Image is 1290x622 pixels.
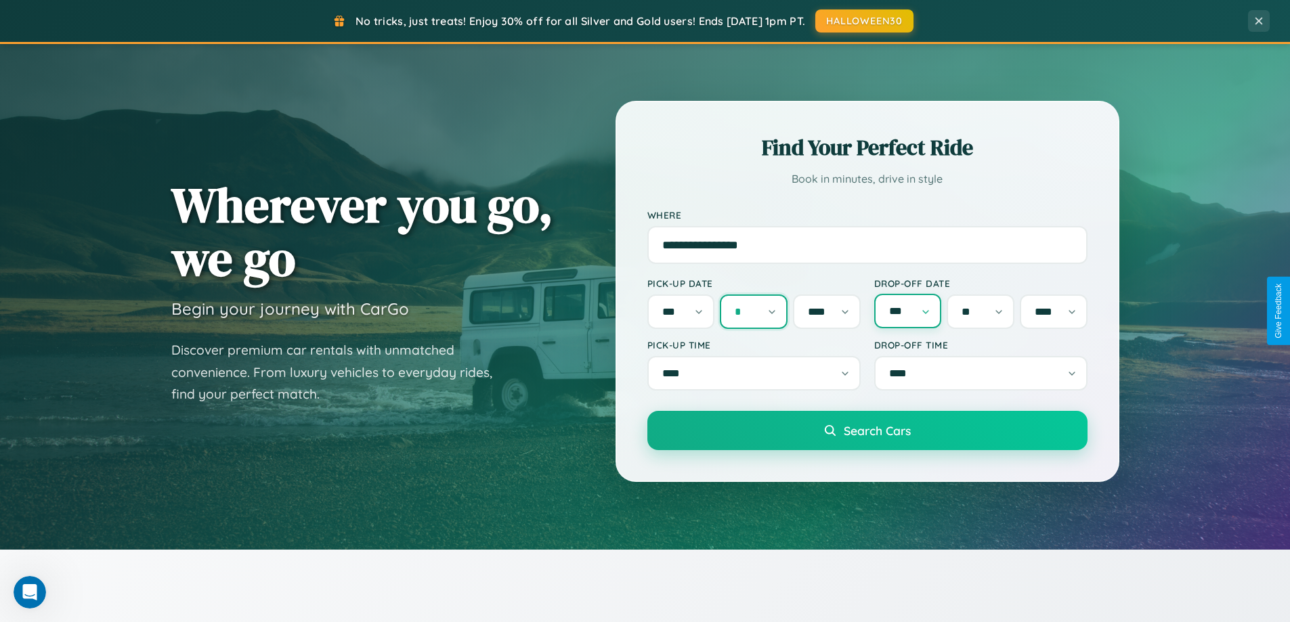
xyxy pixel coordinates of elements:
label: Drop-off Date [874,277,1088,289]
span: Search Cars [844,423,911,438]
p: Book in minutes, drive in style [647,169,1088,189]
label: Pick-up Time [647,339,861,351]
label: Pick-up Date [647,277,861,289]
button: HALLOWEEN30 [815,9,913,32]
label: Drop-off Time [874,339,1088,351]
label: Where [647,209,1088,221]
h2: Find Your Perfect Ride [647,133,1088,162]
h1: Wherever you go, we go [171,178,553,285]
p: Discover premium car rentals with unmatched convenience. From luxury vehicles to everyday rides, ... [171,339,510,405]
iframe: Intercom live chat [14,576,46,608]
div: Give Feedback [1274,284,1283,338]
button: Search Cars [647,411,1088,450]
span: No tricks, just treats! Enjoy 30% off for all Silver and Gold users! Ends [DATE] 1pm PT. [356,14,805,28]
h3: Begin your journey with CarGo [171,298,409,319]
